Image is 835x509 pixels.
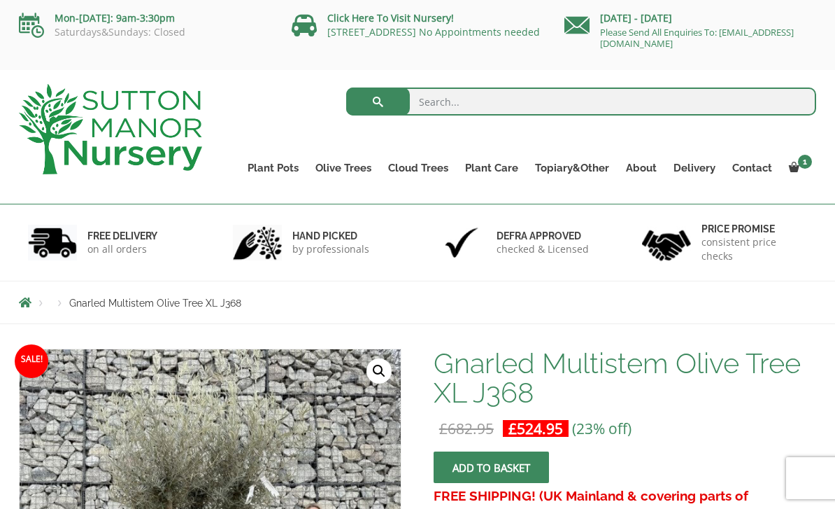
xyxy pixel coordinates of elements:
a: About [618,158,665,178]
img: 4.jpg [642,221,691,264]
img: 3.jpg [437,225,486,260]
a: Olive Trees [307,158,380,178]
button: Add to basket [434,452,549,483]
span: (23% off) [572,419,631,438]
span: 1 [798,155,812,169]
p: on all orders [87,242,157,256]
a: Topiary&Other [527,158,618,178]
span: £ [508,419,517,438]
a: Contact [724,158,780,178]
input: Search... [346,88,817,116]
bdi: 682.95 [439,419,494,438]
h6: hand picked [292,230,369,242]
a: Cloud Trees [380,158,457,178]
img: logo [19,84,202,174]
p: checked & Licensed [497,242,589,256]
a: Click Here To Visit Nursery! [327,11,454,25]
bdi: 524.95 [508,419,563,438]
img: 1.jpg [28,225,77,260]
nav: Breadcrumbs [19,297,816,308]
span: Gnarled Multistem Olive Tree XL J368 [69,298,241,309]
p: by professionals [292,242,369,256]
a: [STREET_ADDRESS] No Appointments needed [327,25,540,39]
h1: Gnarled Multistem Olive Tree XL J368 [434,349,816,407]
a: Plant Pots [239,158,307,178]
p: [DATE] - [DATE] [564,10,816,27]
p: Saturdays&Sundays: Closed [19,27,271,38]
a: Plant Care [457,158,527,178]
a: View full-screen image gallery [366,358,392,384]
h6: FREE DELIVERY [87,230,157,242]
h6: Price promise [701,223,808,235]
a: Please Send All Enquiries To: [EMAIL_ADDRESS][DOMAIN_NAME] [600,26,794,50]
p: Mon-[DATE]: 9am-3:30pm [19,10,271,27]
a: Delivery [665,158,724,178]
img: 2.jpg [233,225,282,260]
h6: Defra approved [497,230,589,242]
p: consistent price checks [701,235,808,263]
span: £ [439,419,448,438]
a: 1 [780,158,816,178]
span: Sale! [15,344,48,378]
